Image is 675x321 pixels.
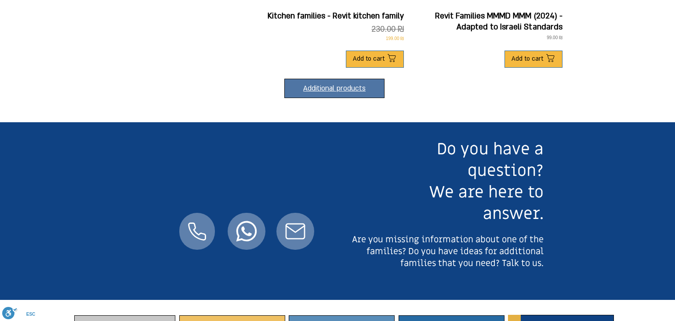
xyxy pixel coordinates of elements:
font: Are you missing information about one of the families? Do you have ideas for additional families ... [352,234,544,269]
font: Add to cart [353,55,385,63]
font: Additional products [303,84,366,93]
a: Revit Families MMMD MMM (2024) - Adapted to Israeli Standards99.00 ₪ [423,11,562,45]
a: Phone [179,213,215,250]
a: Email [276,213,314,250]
button: Additional products [284,79,385,98]
button: Add to cart [346,51,404,68]
font: 199.00 ₪ [386,36,404,41]
font: Add to cart [512,55,543,63]
button: Add to cart [504,51,562,68]
font: Do you have a question? [437,139,544,182]
font: We are here to answer. [429,182,544,225]
a: Chat [228,213,265,250]
font: 230.00 ₪ [371,25,404,33]
font: Revit Families MMMD MMM (2024) - Adapted to Israeli Standards [435,11,562,32]
font: 99.00 ₪ [547,35,562,40]
a: Kitchen families - Revit kitchen family230.00 ₪199.00 ₪ [265,11,404,45]
font: Kitchen families - Revit kitchen family [268,11,404,21]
